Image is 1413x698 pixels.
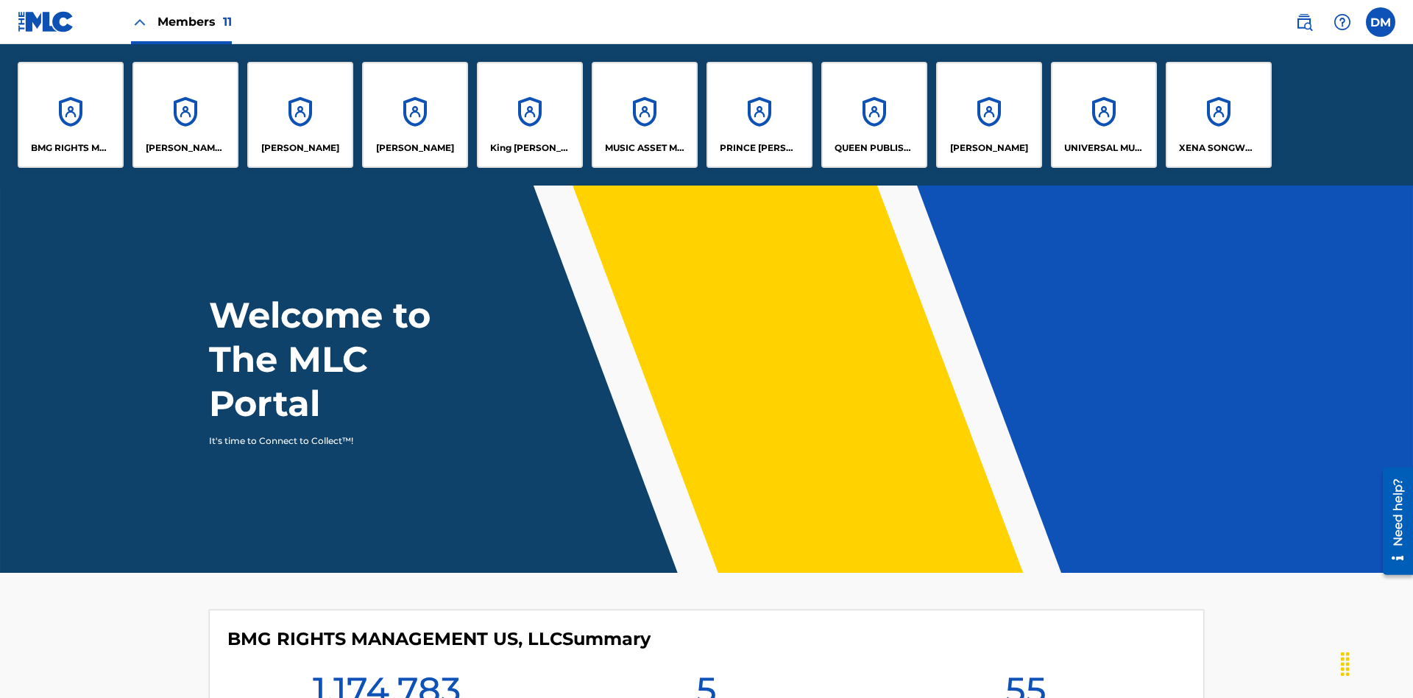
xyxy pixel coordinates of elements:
img: search [1295,13,1313,31]
a: Accounts[PERSON_NAME] [362,62,468,168]
a: AccountsQUEEN PUBLISHA [821,62,927,168]
a: Public Search [1289,7,1319,37]
img: MLC Logo [18,11,74,32]
h4: BMG RIGHTS MANAGEMENT US, LLC [227,628,651,650]
p: MUSIC ASSET MANAGEMENT (MAM) [605,141,685,155]
img: help [1334,13,1351,31]
p: QUEEN PUBLISHA [835,141,915,155]
p: It's time to Connect to Collect™! [209,434,464,448]
div: Drag [1334,642,1357,686]
div: Help [1328,7,1357,37]
p: PRINCE MCTESTERSON [720,141,800,155]
a: AccountsBMG RIGHTS MANAGEMENT US, LLC [18,62,124,168]
p: EYAMA MCSINGER [376,141,454,155]
p: CLEO SONGWRITER [146,141,226,155]
iframe: Chat Widget [1339,627,1413,698]
span: 11 [223,15,232,29]
img: Close [131,13,149,31]
span: Members [157,13,232,30]
h1: Welcome to The MLC Portal [209,293,484,426]
a: AccountsKing [PERSON_NAME] [477,62,583,168]
a: AccountsMUSIC ASSET MANAGEMENT (MAM) [592,62,698,168]
a: AccountsXENA SONGWRITER [1166,62,1272,168]
p: King McTesterson [490,141,570,155]
a: AccountsPRINCE [PERSON_NAME] [706,62,812,168]
div: User Menu [1366,7,1395,37]
a: AccountsUNIVERSAL MUSIC PUB GROUP [1051,62,1157,168]
p: BMG RIGHTS MANAGEMENT US, LLC [31,141,111,155]
p: XENA SONGWRITER [1179,141,1259,155]
a: Accounts[PERSON_NAME] [936,62,1042,168]
iframe: Resource Center [1372,462,1413,582]
a: Accounts[PERSON_NAME] [247,62,353,168]
p: RONALD MCTESTERSON [950,141,1028,155]
p: ELVIS COSTELLO [261,141,339,155]
a: Accounts[PERSON_NAME] SONGWRITER [132,62,238,168]
p: UNIVERSAL MUSIC PUB GROUP [1064,141,1144,155]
